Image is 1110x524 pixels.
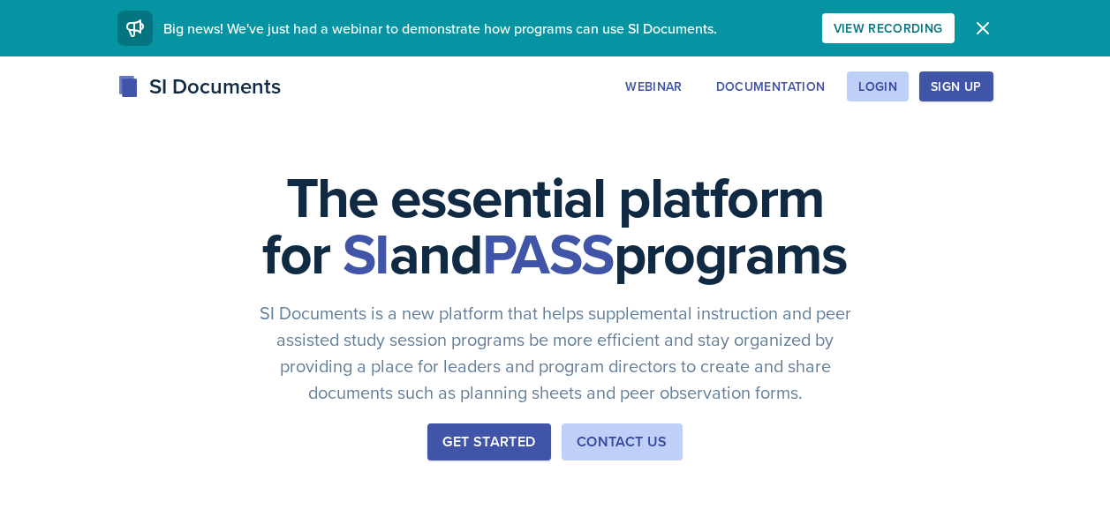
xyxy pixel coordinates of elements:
[562,423,683,460] button: Contact Us
[427,423,550,460] button: Get Started
[834,21,943,35] div: View Recording
[919,71,993,101] button: Sign Up
[442,431,535,453] div: Get Started
[614,71,693,101] button: Webinar
[577,431,668,453] div: Contact Us
[716,79,826,94] div: Documentation
[705,71,837,101] button: Documentation
[931,79,981,94] div: Sign Up
[625,79,682,94] div: Webinar
[858,79,897,94] div: Login
[822,13,955,43] button: View Recording
[163,19,717,38] span: Big news! We've just had a webinar to demonstrate how programs can use SI Documents.
[117,71,281,102] div: SI Documents
[847,71,909,101] button: Login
